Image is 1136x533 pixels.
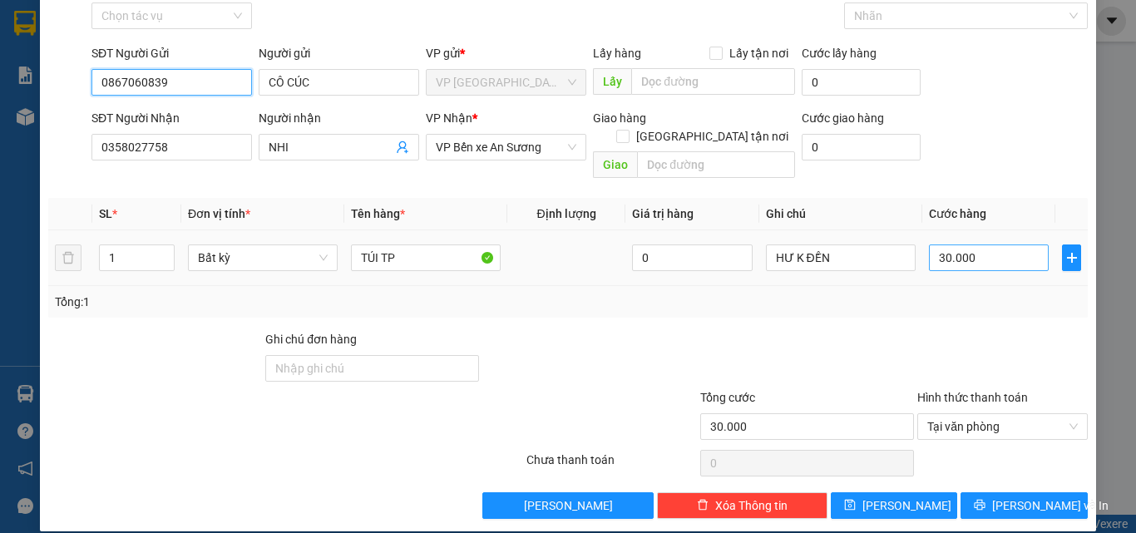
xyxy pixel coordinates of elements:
span: Lấy hàng [593,47,641,60]
span: VP Nhận [426,111,472,125]
div: Chưa thanh toán [525,451,699,480]
button: delete [55,244,81,271]
input: Dọc đường [631,68,795,95]
input: Cước lấy hàng [802,69,921,96]
span: user-add [396,141,409,154]
span: Cước hàng [929,207,986,220]
button: plus [1062,244,1081,271]
span: [PERSON_NAME] và In [992,496,1109,515]
span: [PERSON_NAME]: [5,107,174,117]
span: Tên hàng [351,207,405,220]
div: Tổng: 1 [55,293,440,311]
span: SL [99,207,112,220]
input: Ghi chú đơn hàng [265,355,479,382]
span: delete [697,499,709,512]
input: 0 [632,244,752,271]
span: Tổng cước [700,391,755,404]
span: printer [974,499,985,512]
div: Người gửi [259,44,419,62]
span: Định lượng [536,207,595,220]
span: Tại văn phòng [927,414,1078,439]
label: Cước lấy hàng [802,47,877,60]
span: Đơn vị tính [188,207,250,220]
span: Giao [593,151,637,178]
span: Xóa Thông tin [715,496,788,515]
span: Bến xe [GEOGRAPHIC_DATA] [131,27,224,47]
label: Ghi chú đơn hàng [265,333,357,346]
label: Cước giao hàng [802,111,884,125]
span: VP Bến xe An Sương [436,135,576,160]
button: printer[PERSON_NAME] và In [961,492,1088,519]
button: [PERSON_NAME] [482,492,653,519]
button: deleteXóa Thông tin [657,492,827,519]
input: Cước giao hàng [802,134,921,160]
th: Ghi chú [759,198,922,230]
div: VP gửi [426,44,586,62]
span: ----------------------------------------- [45,90,204,103]
label: Hình thức thanh toán [917,391,1028,404]
span: VPTB1309250001 [83,106,175,118]
input: VD: Bàn, Ghế [351,244,501,271]
span: [GEOGRAPHIC_DATA] tận nơi [630,127,795,146]
div: SĐT Người Nhận [91,109,252,127]
span: save [844,499,856,512]
span: Lấy [593,68,631,95]
span: Giá trị hàng [632,207,694,220]
span: plus [1063,251,1080,264]
strong: ĐỒNG PHƯỚC [131,9,228,23]
input: Dọc đường [637,151,795,178]
div: SĐT Người Gửi [91,44,252,62]
span: [PERSON_NAME] [524,496,613,515]
span: Giao hàng [593,111,646,125]
span: 02:44:15 [DATE] [37,121,101,131]
div: Người nhận [259,109,419,127]
img: logo [6,10,80,83]
span: Bất kỳ [198,245,328,270]
span: VP Tân Biên [436,70,576,95]
span: 01 Võ Văn Truyện, KP.1, Phường 2 [131,50,229,71]
input: Ghi Chú [766,244,916,271]
span: Hotline: 19001152 [131,74,204,84]
button: save[PERSON_NAME] [831,492,958,519]
span: Lấy tận nơi [723,44,795,62]
span: In ngày: [5,121,101,131]
span: [PERSON_NAME] [862,496,951,515]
